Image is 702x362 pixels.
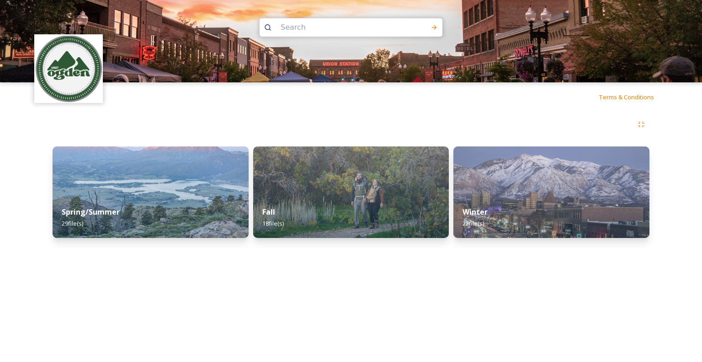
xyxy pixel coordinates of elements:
strong: Spring/Summer [62,207,120,217]
img: Unknown.png [36,36,102,102]
span: 22 file(s) [463,219,484,227]
input: Search [276,17,401,38]
a: Terms & Conditions [599,92,668,103]
strong: Winter [463,207,488,217]
span: 18 file(s) [262,219,284,227]
img: 231020-family-mnt-visitogden-1.jpg [253,146,449,238]
span: 29 file(s) [62,219,83,227]
span: Terms & Conditions [599,93,654,101]
img: 04c7c6e8-4a54-4a7c-be28-d66873894129.jpg [453,146,649,238]
strong: Fall [262,207,275,217]
img: 7026aace-41ac-4d15-a578-ec832d76604e.jpg [53,146,249,238]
